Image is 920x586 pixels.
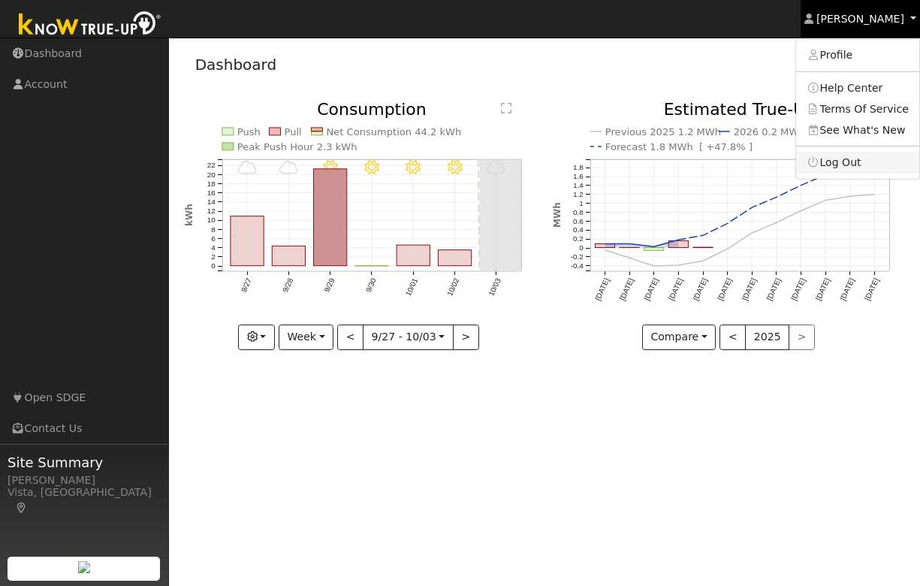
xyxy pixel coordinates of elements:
text: 12 [207,207,216,216]
text: [DATE] [593,277,611,302]
div: [PERSON_NAME] [8,473,161,488]
i: 10/02 - Clear [448,160,463,175]
rect: onclick="" [595,244,614,248]
text: 9/28 [281,277,294,295]
text: 10 [207,216,216,225]
rect: onclick="" [272,246,305,266]
text: 16 [207,189,216,197]
text: [DATE] [814,277,831,302]
circle: onclick="" [750,207,753,210]
text: 2026 0.2 MWh [734,126,805,137]
text: 4 [211,244,216,252]
text: 9/27 [240,277,253,295]
circle: onclick="" [701,260,704,263]
span: Site Summary [8,452,161,473]
text: [DATE] [716,277,733,302]
text: 2 [211,253,216,261]
text: Consumption [317,100,427,119]
text: 20 [207,171,216,179]
text: [DATE] [692,277,709,302]
a: Terms Of Service [796,98,919,119]
text: 0 [211,262,216,270]
text: Push [237,126,261,137]
text: [DATE] [789,277,807,302]
circle: onclick="" [603,249,606,252]
i: 10/01 - Clear [406,160,421,175]
circle: onclick="" [775,222,778,225]
a: Dashboard [195,56,277,74]
text: Estimated True-Up [664,100,816,119]
a: Log Out [796,152,919,173]
text: 10/03 [487,277,503,298]
i: 9/30 - MostlyClear [364,160,379,175]
text: Pull [284,126,301,137]
text: Peak Push Hour 2.3 kWh [237,141,357,153]
circle: onclick="" [775,196,778,199]
text: [DATE] [741,277,758,302]
text: 10/02 [445,277,461,298]
i: 9/28 - MostlyCloudy [279,160,298,175]
text: Net Consumption 44.2 kWh [326,126,461,137]
a: Profile [796,45,919,66]
button: 2025 [745,325,789,350]
img: Know True-Up [11,8,169,42]
text: 1.2 [573,190,584,198]
text: 8 [211,225,216,234]
circle: onclick="" [653,246,656,249]
circle: onclick="" [677,264,680,267]
circle: onclick="" [603,243,606,246]
img: retrieve [78,561,90,573]
a: Map [15,502,29,514]
text: -0.4 [570,262,584,270]
rect: onclick="" [231,216,264,266]
rect: onclick="" [439,250,472,266]
text: [DATE] [765,277,783,302]
span: [PERSON_NAME] [816,13,904,25]
text: Previous 2025 1.2 MWh [605,126,722,137]
text: 0.8 [573,208,584,216]
text: 0.2 [573,235,584,243]
rect: onclick="" [397,246,430,267]
circle: onclick="" [726,222,729,225]
circle: onclick="" [824,199,827,202]
text: 0.4 [573,226,584,234]
text: 9/30 [364,277,378,295]
circle: onclick="" [701,234,704,237]
text: -0.2 [570,253,584,261]
text: 10/01 [404,277,420,298]
circle: onclick="" [750,231,753,234]
text: [DATE] [642,277,659,302]
text: 6 [211,234,216,243]
circle: onclick="" [800,210,803,213]
circle: onclick="" [849,195,852,198]
text: [DATE] [839,277,856,302]
div: Vista, [GEOGRAPHIC_DATA] [8,485,161,516]
button: > [453,325,479,350]
button: Week [279,325,333,350]
circle: onclick="" [653,265,656,268]
rect: onclick="" [313,169,346,266]
text: [DATE] [864,277,881,302]
text: Forecast 1.8 MWh [ +47.8% ] [605,141,753,153]
circle: onclick="" [628,257,631,260]
text: 0.6 [573,217,584,225]
button: Compare [642,325,716,350]
rect: onclick="" [668,241,688,248]
text:  [501,102,511,114]
button: < [719,325,746,350]
text: [DATE] [667,277,684,302]
text: 14 [207,198,216,207]
button: 9/27 - 10/03 [363,325,454,350]
circle: onclick="" [800,184,803,187]
text: 9/29 [322,277,336,295]
a: Help Center [796,77,919,98]
text: 22 [207,162,216,170]
text: [DATE] [618,277,635,302]
text: 18 [207,180,216,188]
text: 1.4 [573,181,584,189]
text: MWh [552,203,563,228]
text: 1.8 [573,164,584,172]
rect: onclick="" [644,248,663,251]
button: < [337,325,363,350]
circle: onclick="" [873,193,876,196]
